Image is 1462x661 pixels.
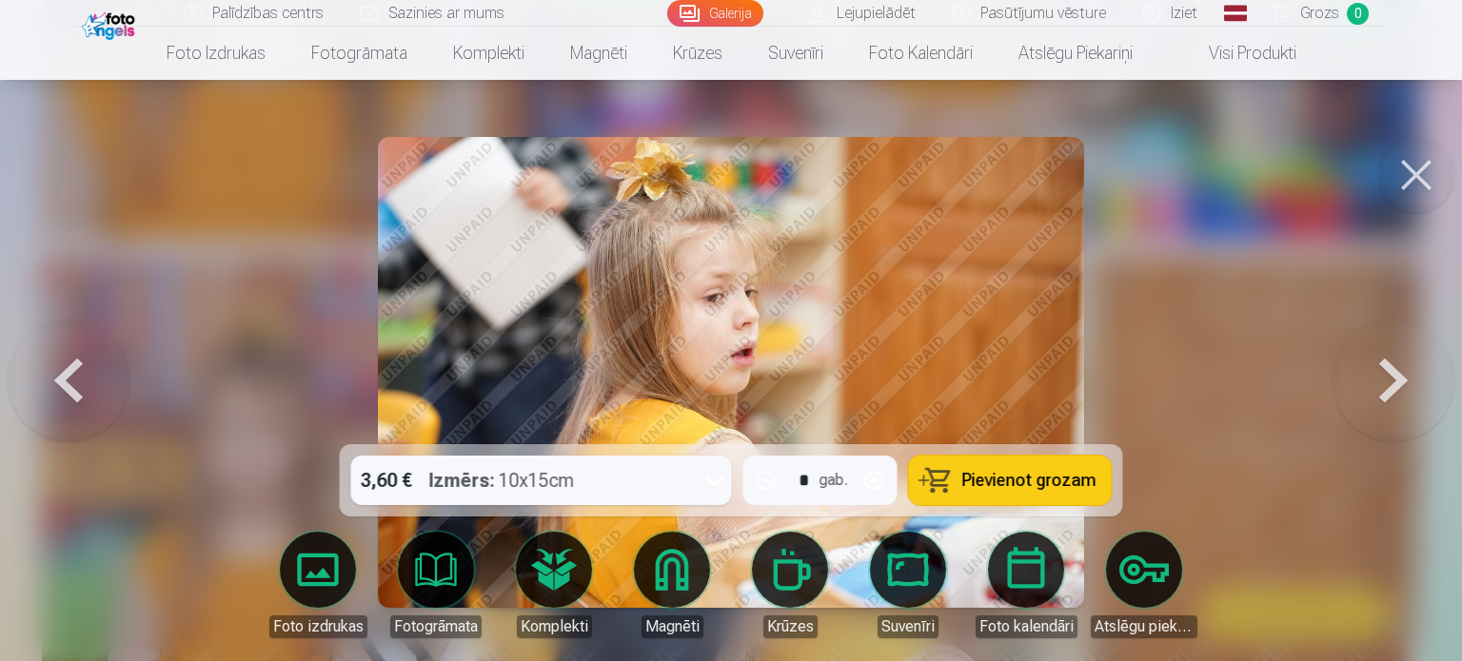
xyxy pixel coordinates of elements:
[642,615,703,638] div: Magnēti
[650,27,745,80] a: Krūzes
[429,467,495,494] strong: Izmērs :
[1091,532,1197,638] a: Atslēgu piekariņi
[976,615,1077,638] div: Foto kalendāri
[517,615,592,638] div: Komplekti
[269,615,367,638] div: Foto izdrukas
[745,27,846,80] a: Suvenīri
[429,456,575,505] div: 10x15cm
[820,469,848,492] div: gab.
[996,27,1156,80] a: Atslēgu piekariņi
[619,532,725,638] a: Magnēti
[846,27,996,80] a: Foto kalendāri
[1300,2,1339,25] span: Grozs
[909,456,1112,505] button: Pievienot grozam
[265,532,371,638] a: Foto izdrukas
[430,27,547,80] a: Komplekti
[288,27,430,80] a: Fotogrāmata
[855,532,961,638] a: Suvenīri
[763,615,818,638] div: Krūzes
[390,615,482,638] div: Fotogrāmata
[144,27,288,80] a: Foto izdrukas
[1156,27,1319,80] a: Visi produkti
[82,8,140,40] img: /fa1
[351,456,422,505] div: 3,60 €
[962,472,1096,489] span: Pievienot grozam
[973,532,1079,638] a: Foto kalendāri
[878,615,938,638] div: Suvenīri
[1347,3,1369,25] span: 0
[737,532,843,638] a: Krūzes
[547,27,650,80] a: Magnēti
[383,532,489,638] a: Fotogrāmata
[501,532,607,638] a: Komplekti
[1091,615,1197,638] div: Atslēgu piekariņi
